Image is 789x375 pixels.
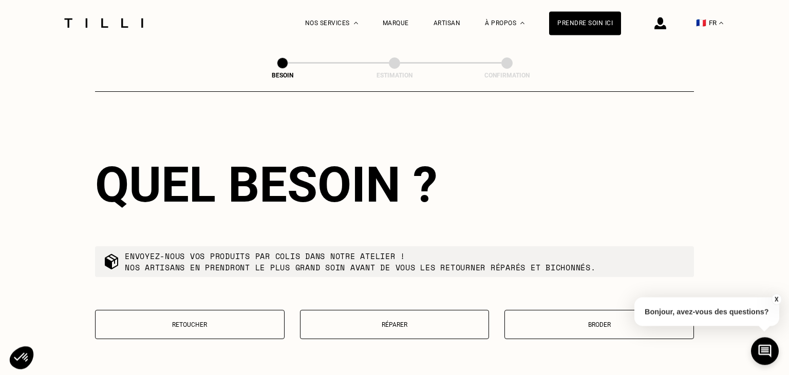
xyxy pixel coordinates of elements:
[510,321,688,328] p: Broder
[634,297,779,326] p: Bonjour, avez-vous des questions?
[354,22,358,24] img: Menu déroulant
[383,19,409,27] a: Marque
[520,22,524,24] img: Menu déroulant à propos
[696,18,706,28] span: 🇫🇷
[434,19,461,27] a: Artisan
[771,293,781,305] button: X
[504,310,694,339] button: Broder
[125,250,596,273] p: Envoyez-nous vos produits par colis dans notre atelier ! Nos artisans en prendront le plus grand ...
[306,321,484,328] p: Réparer
[654,17,666,29] img: icône connexion
[549,11,621,35] a: Prendre soin ici
[343,72,446,79] div: Estimation
[231,72,334,79] div: Besoin
[101,321,279,328] p: Retoucher
[300,310,490,339] button: Réparer
[95,310,285,339] button: Retoucher
[95,156,694,213] div: Quel besoin ?
[103,253,120,270] img: commande colis
[719,22,723,24] img: menu déroulant
[456,72,558,79] div: Confirmation
[61,18,147,28] img: Logo du service de couturière Tilli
